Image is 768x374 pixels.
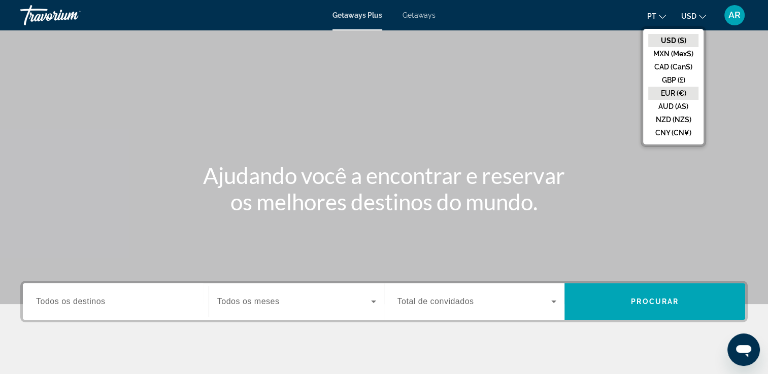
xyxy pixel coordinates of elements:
[648,87,698,100] button: EUR (€)
[648,126,698,139] button: CNY (CN¥)
[23,283,745,320] div: Search widget
[403,11,436,19] a: Getaways
[648,73,698,87] button: GBP (£)
[332,11,382,19] a: Getaways Plus
[36,296,195,308] input: Select destination
[397,297,474,306] span: Total de convidados
[681,9,706,23] button: Change currency
[20,2,122,28] a: Travorium
[36,297,106,306] span: Todos os destinos
[721,5,748,26] button: User Menu
[648,34,698,47] button: USD ($)
[681,12,696,20] span: USD
[648,60,698,73] button: CAD (Can$)
[217,297,280,306] span: Todos os meses
[647,9,666,23] button: Change language
[194,162,575,215] h1: Ajudando você a encontrar e reservar os melhores destinos do mundo.
[648,100,698,113] button: AUD (A$)
[564,283,745,320] button: Search
[648,47,698,60] button: MXN (Mex$)
[728,10,741,20] span: AR
[647,12,656,20] span: pt
[648,113,698,126] button: NZD (NZ$)
[631,297,679,306] span: Procurar
[727,333,760,366] iframe: Botão para abrir a janela de mensagens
